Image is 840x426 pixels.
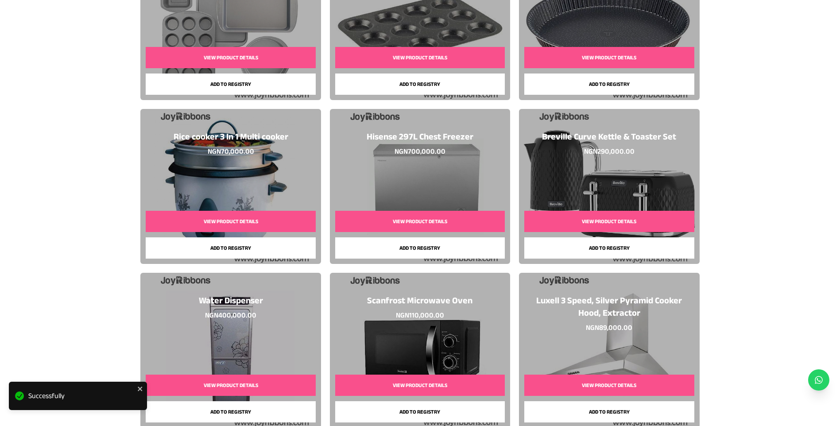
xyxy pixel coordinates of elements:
[205,306,256,321] p: NGN 400,000.00
[28,391,135,401] div: Successfully
[174,130,288,143] h3: Rice cooker 3 In 1 Multi cooker
[146,237,315,259] button: Add to registry
[335,74,505,95] button: Add to registry
[367,130,473,143] h3: Hisense 297L Chest Freezer
[146,375,315,396] button: View Product Details
[137,385,143,392] button: close
[335,211,505,232] button: View Product Details
[335,237,505,259] button: Add to registry
[199,294,263,306] h3: Water Dispenser
[335,401,505,422] button: Add to registry
[395,143,445,157] p: NGN 700,000.00
[524,401,694,422] button: Add to registry
[367,294,472,306] h3: Scanfrost Microwave Oven
[584,143,635,157] p: NGN 290,000.00
[524,237,694,259] button: Add to registry
[146,401,315,422] button: Add to registry
[335,375,505,396] button: View Product Details
[524,211,694,232] button: View Product Details
[542,130,676,143] h3: Breville Curve Kettle & Toaster Set
[396,306,444,321] p: NGN 110,000.00
[528,294,690,319] h3: Luxell 3 Speed, Silver Pyramid Cooker Hood, Extractor
[524,375,694,396] button: View Product Details
[146,211,315,232] button: View Product Details
[146,74,315,95] button: Add to registry
[524,47,694,68] button: View Product Details
[208,143,254,157] p: NGN 70,000.00
[586,319,632,333] p: NGN 89,000.00
[146,47,315,68] button: View Product Details
[524,74,694,95] button: Add to registry
[335,47,505,68] button: View Product Details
